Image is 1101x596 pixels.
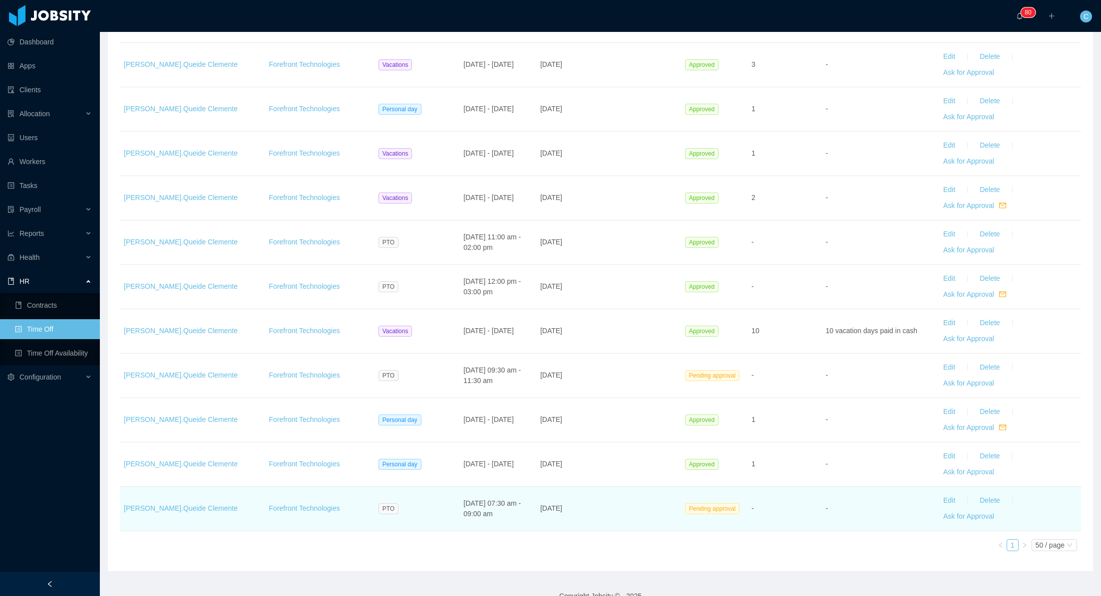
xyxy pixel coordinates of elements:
[7,254,14,261] i: icon: medicine-box
[685,237,719,248] span: Approved
[540,327,562,335] span: [DATE]
[935,464,1002,480] button: Ask for Approval
[935,242,1002,258] button: Ask for Approval
[378,237,398,248] span: PTO
[935,198,1014,214] button: Ask for Approvalmail
[935,226,963,242] button: Edit
[269,460,340,468] a: Forefront Technologies
[1019,539,1031,551] li: Next Page
[972,404,1008,420] button: Delete
[825,460,828,468] span: -
[124,105,238,113] a: [PERSON_NAME].Queide Clemente
[15,319,92,339] a: icon: profileTime Off
[7,32,92,52] a: icon: pie-chartDashboard
[825,60,828,68] span: -
[463,233,521,251] span: [DATE] 11:00 am - 02:00 pm
[269,105,340,113] a: Forefront Technologies
[685,59,719,70] span: Approved
[540,460,562,468] span: [DATE]
[685,281,719,292] span: Approved
[972,49,1008,65] button: Delete
[540,60,562,68] span: [DATE]
[378,459,421,470] span: Personal day
[972,226,1008,242] button: Delete
[269,60,340,68] a: Forefront Technologies
[1048,12,1055,19] i: icon: plus
[825,194,828,201] span: -
[972,271,1008,287] button: Delete
[378,414,421,425] span: Personal day
[378,503,398,514] span: PTO
[378,104,421,115] span: Personal day
[540,105,562,113] span: [DATE]
[935,154,1002,170] button: Ask for Approval
[269,371,340,379] a: Forefront Technologies
[378,59,412,70] span: Vacations
[19,110,50,118] span: Allocation
[540,371,562,379] span: [DATE]
[995,539,1007,551] li: Previous Page
[463,149,514,157] span: [DATE] - [DATE]
[935,138,963,154] button: Edit
[751,238,754,246] span: -
[751,327,759,335] span: 10
[935,509,1002,525] button: Ask for Approval
[935,65,1002,81] button: Ask for Approval
[935,493,963,509] button: Edit
[685,148,719,159] span: Approved
[124,60,238,68] a: [PERSON_NAME].Queide Clemente
[15,343,92,363] a: icon: profileTime Off Availability
[825,105,828,113] span: -
[7,152,92,172] a: icon: userWorkers
[935,331,1002,347] button: Ask for Approval
[825,327,917,335] span: 10 vacation days paid in cash
[19,373,61,381] span: Configuration
[7,110,14,117] i: icon: solution
[935,315,963,331] button: Edit
[998,542,1004,548] i: icon: left
[378,193,412,203] span: Vacations
[751,504,754,512] span: -
[463,194,514,201] span: [DATE] - [DATE]
[124,149,238,157] a: [PERSON_NAME].Queide Clemente
[7,128,92,148] a: icon: robotUsers
[825,415,828,423] span: -
[685,104,719,115] span: Approved
[935,182,963,198] button: Edit
[935,448,963,464] button: Edit
[540,415,562,423] span: [DATE]
[1067,542,1073,549] i: icon: down
[124,194,238,201] a: [PERSON_NAME].Queide Clemente
[269,504,340,512] a: Forefront Technologies
[751,460,755,468] span: 1
[463,105,514,113] span: [DATE] - [DATE]
[751,282,754,290] span: -
[685,414,719,425] span: Approved
[19,229,44,237] span: Reports
[269,327,340,335] a: Forefront Technologies
[463,499,521,518] span: [DATE] 07:30 am - 09:00 am
[972,448,1008,464] button: Delete
[751,371,754,379] span: -
[1025,7,1028,17] p: 8
[935,93,963,109] button: Edit
[1007,539,1019,551] li: 1
[935,271,963,287] button: Edit
[825,238,828,246] span: -
[7,56,92,76] a: icon: appstoreApps
[972,360,1008,376] button: Delete
[124,504,238,512] a: [PERSON_NAME].Queide Clemente
[1084,10,1089,22] span: C
[124,460,238,468] a: [PERSON_NAME].Queide Clemente
[751,60,755,68] span: 3
[7,80,92,100] a: icon: auditClients
[19,277,29,285] span: HR
[751,149,755,157] span: 1
[685,459,719,470] span: Approved
[7,206,14,213] i: icon: file-protect
[1036,540,1065,551] div: 50 / page
[935,376,1002,392] button: Ask for Approval
[935,404,963,420] button: Edit
[935,49,963,65] button: Edit
[7,278,14,285] i: icon: book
